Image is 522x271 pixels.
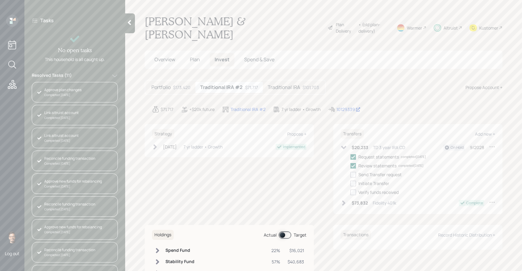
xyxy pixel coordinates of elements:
[268,84,300,90] h5: Traditional IRA
[283,144,305,150] div: Implemented
[44,207,95,212] div: Completed [DATE]
[44,247,95,253] div: Reconcile funding transaction
[44,87,82,93] div: Approve plan changes
[401,155,426,159] div: completed [DATE]
[358,162,397,169] div: Review statements
[165,248,194,253] h6: Spend Fund
[44,161,95,166] div: Completed [DATE]
[341,129,364,139] h6: Transfers
[151,84,171,90] h5: Portfolio
[40,17,54,24] label: Tasks
[200,84,243,90] h5: Traditional IRA #2
[398,163,423,168] div: completed [DATE]
[466,200,483,206] div: Complete
[44,230,102,234] div: Completed [DATE]
[163,144,177,150] div: [DATE]
[264,232,277,238] div: Actual
[32,72,72,80] label: Resolved Tasks ( 11 )
[44,184,102,189] div: Completed [DATE]
[145,15,323,41] h1: [PERSON_NAME] & [PERSON_NAME]
[466,84,502,91] div: Propose Account +
[161,106,173,112] div: $71,717
[358,180,389,187] div: Initiate Transfer
[352,145,368,150] h6: $20,233
[6,231,18,243] img: sami-boghos-headshot.png
[288,247,304,254] div: $16,021
[479,25,498,31] div: Kustomer
[44,138,79,143] div: Completed [DATE]
[173,84,190,91] div: $173,420
[44,224,102,230] div: Approve new funds for rebalancing
[244,56,274,63] span: Spend & Save
[358,21,389,34] div: • (old plan-delivery)
[44,253,95,257] div: Completed [DATE]
[44,156,95,161] div: Reconcile funding transaction
[215,56,230,63] span: Invest
[336,21,355,34] div: Plan Delivery
[352,201,368,206] h6: $73,832
[271,259,280,265] div: 57%
[341,230,371,240] h6: Transactions
[281,106,321,112] div: 7 yr ladder • Growth
[245,84,258,91] div: $71,717
[438,232,495,238] div: Record Historic Distribution +
[407,25,422,31] div: Warmer
[470,144,484,151] div: 9/2028
[444,25,458,31] div: Altruist
[45,56,105,62] div: This household is all caught up.
[475,131,495,137] div: Add new +
[288,259,304,265] div: $40,683
[183,144,223,150] div: 7 yr ladder • Growth
[44,179,102,184] div: Approve new funds for rebalancing
[303,84,319,91] div: $101,703
[358,171,402,178] div: Send Transfer request
[44,116,79,120] div: Completed [DATE]
[451,145,464,150] div: On Hold
[373,200,396,206] div: Fidelity 401k
[271,247,280,254] div: 22%
[189,106,215,112] div: +$20k future
[336,106,361,112] div: 10129339
[58,47,92,54] h4: No open tasks
[190,56,200,63] span: Plan
[358,189,399,195] div: Verify funds received
[44,93,82,97] div: Completed [DATE]
[287,131,306,137] div: Propose +
[154,56,175,63] span: Overview
[152,129,174,139] h6: Strategy
[165,259,194,264] h6: Stability Fund
[5,251,20,256] div: Log out
[358,154,399,160] div: Request statements
[230,106,266,112] div: Traditional IRA #2
[44,201,95,207] div: Reconcile funding transaction
[44,133,79,138] div: Link altruist account
[44,110,79,116] div: Link altruist account
[294,232,306,238] div: Target
[373,144,405,151] div: TD 3 year IRA CD
[152,230,174,240] h6: Holdings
